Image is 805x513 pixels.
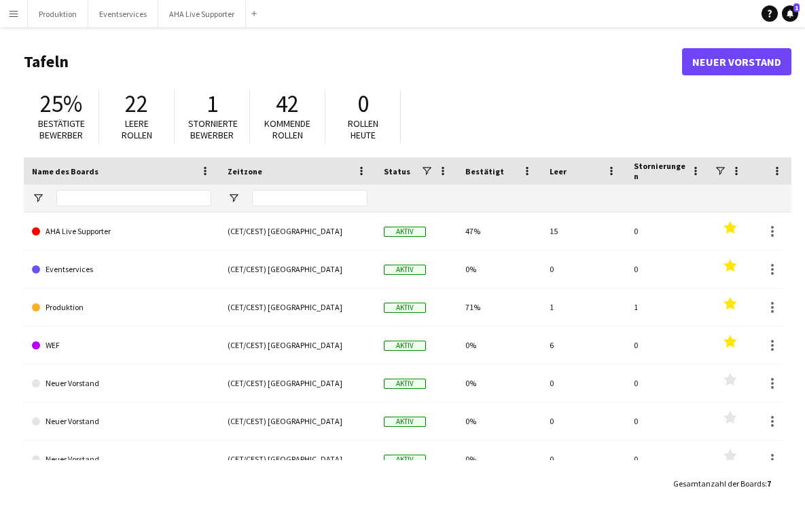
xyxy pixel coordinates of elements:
[384,341,426,351] span: Aktiv
[384,417,426,427] span: Aktiv
[219,288,376,326] div: (CET/CEST) [GEOGRAPHIC_DATA]
[32,402,211,440] a: Neuer Vorstand
[158,1,246,27] button: AHA Live Supporter
[541,326,626,364] div: 6
[32,250,211,288] a: Eventservices
[219,212,376,250] div: (CET/CEST) [GEOGRAPHIC_DATA]
[219,326,376,364] div: (CET/CEST) [GEOGRAPHIC_DATA]
[228,166,262,176] span: Zeitzone
[32,326,211,364] a: WEF
[457,402,541,440] div: 0%
[626,440,710,478] div: 0
[626,326,710,364] div: 0
[541,440,626,478] div: 0
[32,192,44,204] button: Filtermenü öffnen
[56,190,211,206] input: Name des Boards Filtereingang
[125,89,148,119] span: 22
[626,212,710,250] div: 0
[219,402,376,440] div: (CET/CEST) [GEOGRAPHIC_DATA]
[457,288,541,326] div: 71%
[457,212,541,250] div: 47%
[465,166,504,176] span: Bestätigt
[626,288,710,326] div: 1
[541,364,626,402] div: 0
[673,470,771,497] div: :
[24,52,682,72] h1: Tafeln
[28,1,88,27] button: Produktion
[682,48,791,75] a: Neuer Vorstand
[457,250,541,288] div: 0%
[793,3,800,12] span: 1
[32,166,99,176] span: Name des Boards
[384,166,410,176] span: Status
[782,5,798,22] a: 1
[626,250,710,288] div: 0
[384,455,426,465] span: Aktiv
[219,364,376,402] div: (CET/CEST) [GEOGRAPHIC_DATA]
[32,288,211,326] a: Produktion
[550,166,567,176] span: Leer
[457,364,541,402] div: 0%
[541,288,626,326] div: 1
[384,379,426,389] span: Aktiv
[219,250,376,288] div: (CET/CEST) [GEOGRAPHIC_DATA]
[40,89,82,119] span: 25%
[252,190,368,206] input: Zeitzone Filtereingang
[32,364,211,402] a: Neuer Vorstand
[767,478,771,489] span: 7
[357,89,369,119] span: 0
[122,117,152,141] span: Leere Rollen
[457,440,541,478] div: 0%
[384,265,426,275] span: Aktiv
[626,402,710,440] div: 0
[384,303,426,313] span: Aktiv
[276,89,299,119] span: 42
[228,192,240,204] button: Filtermenü öffnen
[457,326,541,364] div: 0%
[207,89,218,119] span: 1
[348,117,378,141] span: Rollen heute
[32,440,211,478] a: Neuer Vorstand
[188,117,238,141] span: Stornierte Bewerber
[673,478,765,489] span: Gesamtanzahl der Boards
[219,440,376,478] div: (CET/CEST) [GEOGRAPHIC_DATA]
[634,161,685,181] span: Stornierungen
[38,117,85,141] span: Bestätigte Bewerber
[264,117,310,141] span: Kommende Rollen
[32,212,211,250] a: AHA Live Supporter
[384,227,426,237] span: Aktiv
[541,212,626,250] div: 15
[626,364,710,402] div: 0
[88,1,158,27] button: Eventservices
[541,250,626,288] div: 0
[541,402,626,440] div: 0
